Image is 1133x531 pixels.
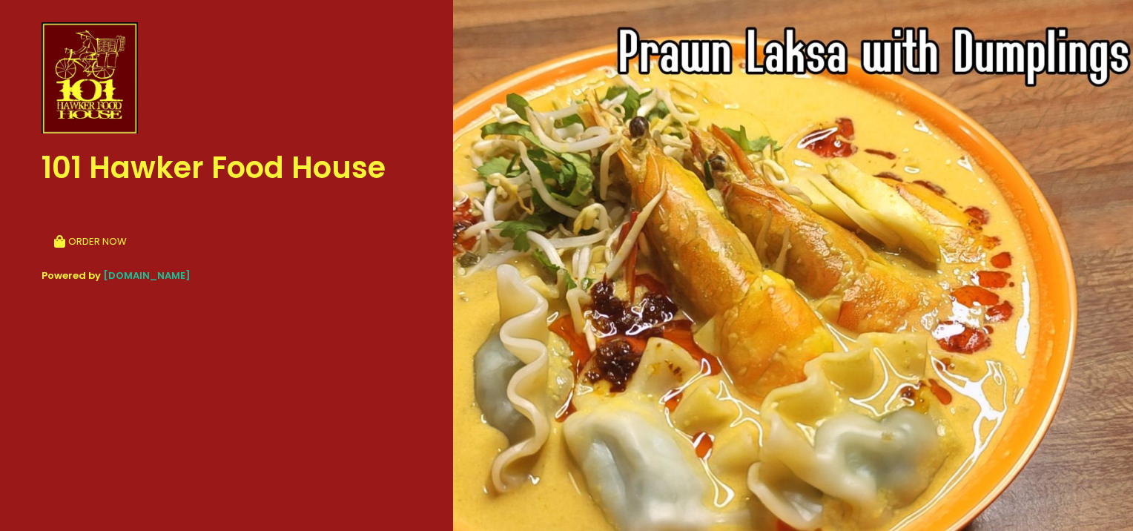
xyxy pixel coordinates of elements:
div: Powered by [42,268,412,283]
div: 101 Hawker Food House [42,133,412,202]
button: ORDER NOW [42,224,139,260]
img: 101 Hawker Food House [42,22,138,133]
a: [DOMAIN_NAME] [103,268,191,283]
